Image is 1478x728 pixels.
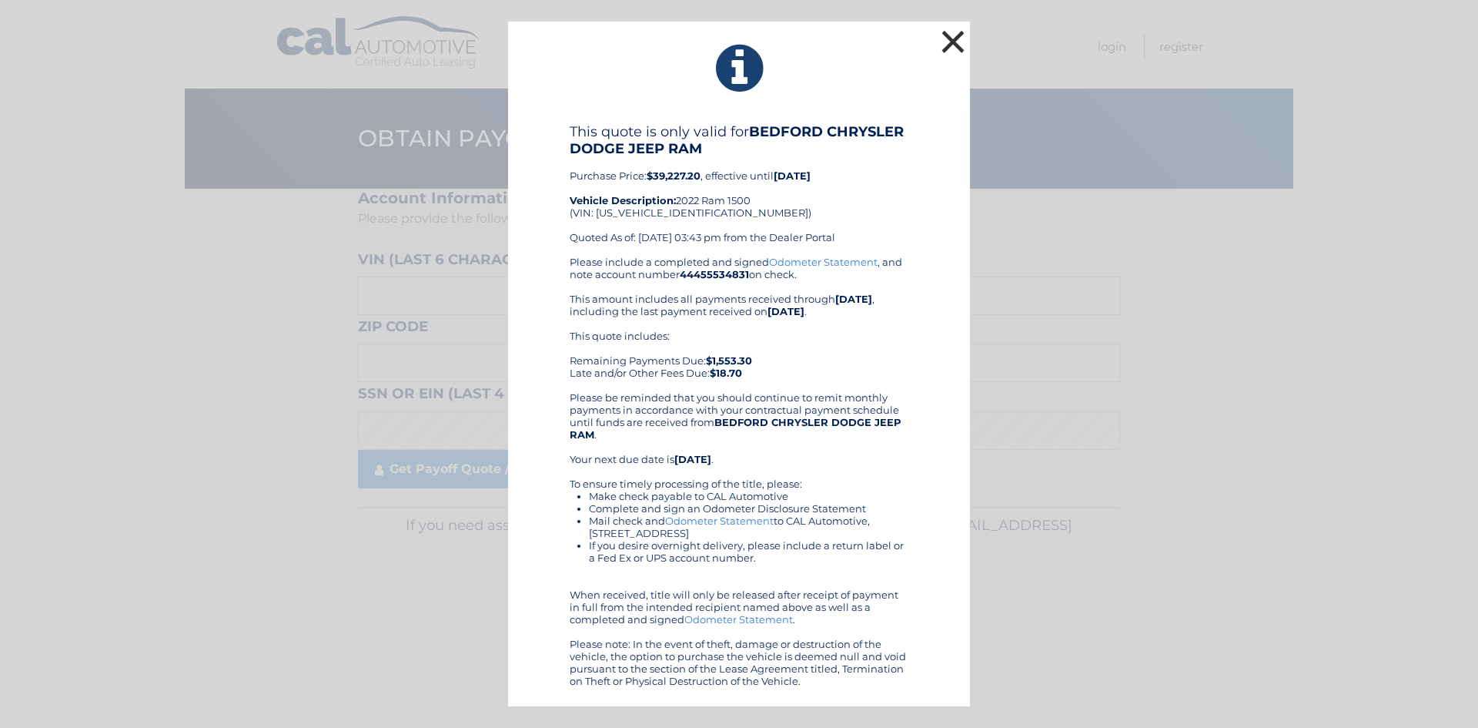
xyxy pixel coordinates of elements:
[674,453,711,465] b: [DATE]
[710,367,742,379] b: $18.70
[570,194,676,206] strong: Vehicle Description:
[774,169,811,182] b: [DATE]
[684,613,793,626] a: Odometer Statement
[769,256,878,268] a: Odometer Statement
[835,293,872,305] b: [DATE]
[570,123,908,256] div: Purchase Price: , effective until 2022 Ram 1500 (VIN: [US_VEHICLE_IDENTIFICATION_NUMBER]) Quoted ...
[680,268,749,280] b: 44455534831
[938,26,968,57] button: ×
[706,354,752,367] b: $1,553.30
[647,169,701,182] b: $39,227.20
[570,330,908,379] div: This quote includes: Remaining Payments Due: Late and/or Other Fees Due:
[589,515,908,539] li: Mail check and to CAL Automotive, [STREET_ADDRESS]
[570,123,908,157] h4: This quote is only valid for
[589,539,908,564] li: If you desire overnight delivery, please include a return label or a Fed Ex or UPS account number.
[589,502,908,515] li: Complete and sign an Odometer Disclosure Statement
[665,515,774,527] a: Odometer Statement
[589,490,908,502] li: Make check payable to CAL Automotive
[570,256,908,687] div: Please include a completed and signed , and note account number on check. This amount includes al...
[570,123,904,157] b: BEDFORD CHRYSLER DODGE JEEP RAM
[570,416,901,441] b: BEDFORD CHRYSLER DODGE JEEP RAM
[767,305,804,317] b: [DATE]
